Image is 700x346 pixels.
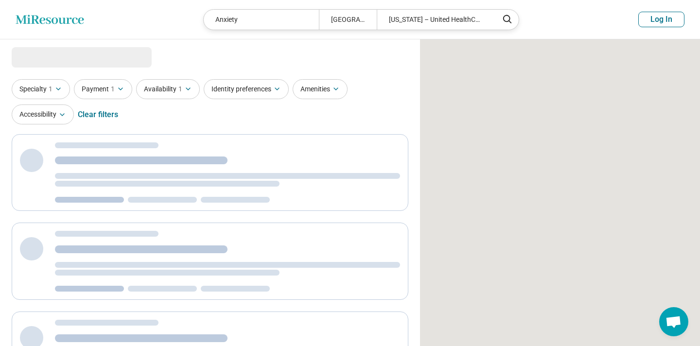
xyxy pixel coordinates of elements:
[78,103,118,126] div: Clear filters
[178,84,182,94] span: 1
[659,307,688,336] div: Open chat
[12,104,74,124] button: Accessibility
[377,10,492,30] div: [US_STATE] – United HealthCare
[319,10,377,30] div: [GEOGRAPHIC_DATA], AZ 85032
[74,79,132,99] button: Payment1
[12,79,70,99] button: Specialty1
[49,84,52,94] span: 1
[111,84,115,94] span: 1
[638,12,684,27] button: Log In
[204,10,319,30] div: Anxiety
[204,79,289,99] button: Identity preferences
[136,79,200,99] button: Availability1
[293,79,348,99] button: Amenities
[12,47,93,67] span: Loading...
